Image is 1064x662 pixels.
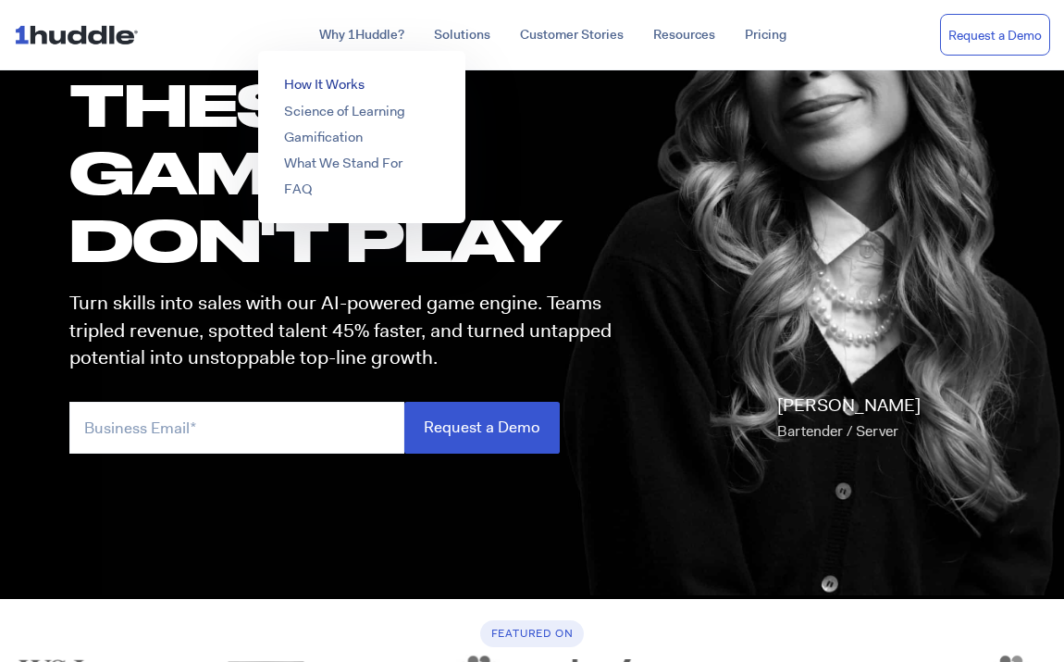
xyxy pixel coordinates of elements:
[419,19,505,52] a: Solutions
[638,19,730,52] a: Resources
[14,17,146,52] img: ...
[69,402,404,453] input: Business Email*
[730,19,801,52] a: Pricing
[284,180,312,198] a: FAQ
[284,154,402,172] a: What We Stand For
[284,128,363,146] a: Gamification
[940,14,1050,56] a: Request a Demo
[404,402,560,453] input: Request a Demo
[69,290,628,371] p: Turn skills into sales with our AI-powered game engine. Teams tripled revenue, spotted talent 45%...
[480,620,585,647] h6: Featured On
[777,393,921,444] p: [PERSON_NAME]
[304,19,419,52] a: Why 1Huddle?
[777,421,898,441] span: Bartender / Server
[284,75,365,94] a: How It Works
[284,102,405,120] a: Science of Learning
[505,19,638,52] a: Customer Stories
[69,70,628,274] h1: these GAMES DON'T PLAY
